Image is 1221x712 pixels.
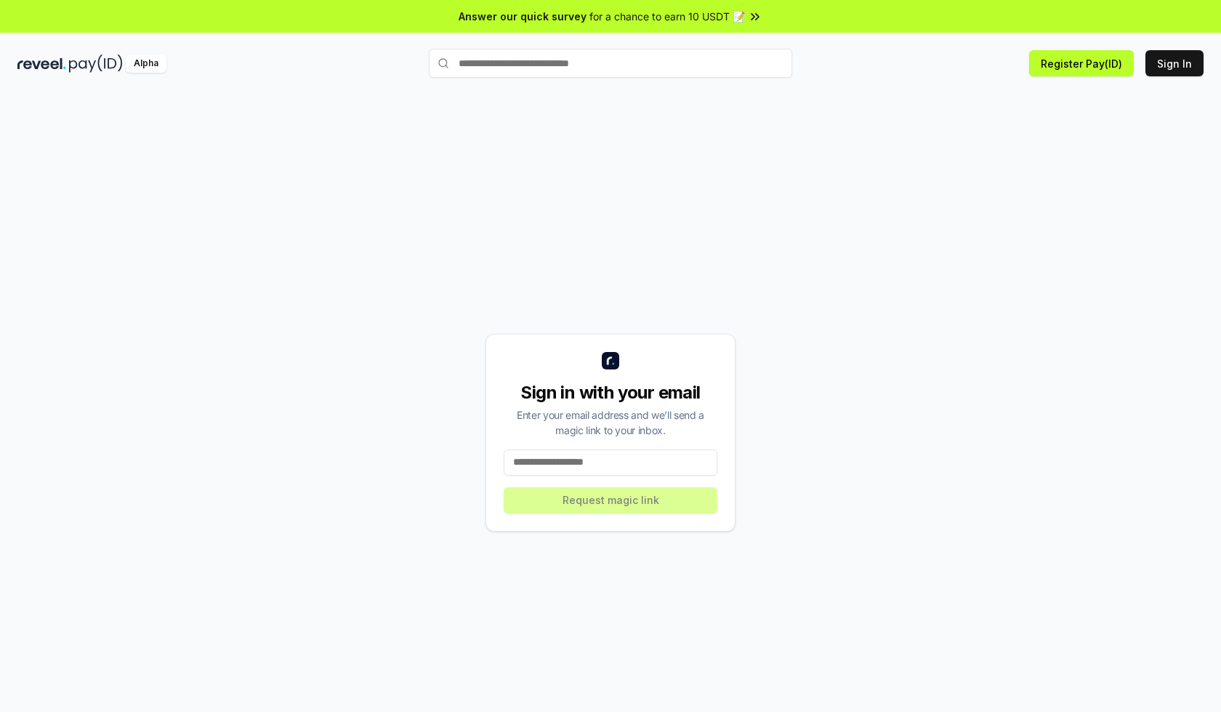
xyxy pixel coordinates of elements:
img: logo_small [602,352,619,369]
span: Answer our quick survey [459,9,587,24]
button: Register Pay(ID) [1029,50,1134,76]
div: Enter your email address and we’ll send a magic link to your inbox. [504,407,717,438]
img: pay_id [69,55,123,73]
span: for a chance to earn 10 USDT 📝 [589,9,745,24]
div: Sign in with your email [504,381,717,404]
img: reveel_dark [17,55,66,73]
div: Alpha [126,55,166,73]
button: Sign In [1145,50,1204,76]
